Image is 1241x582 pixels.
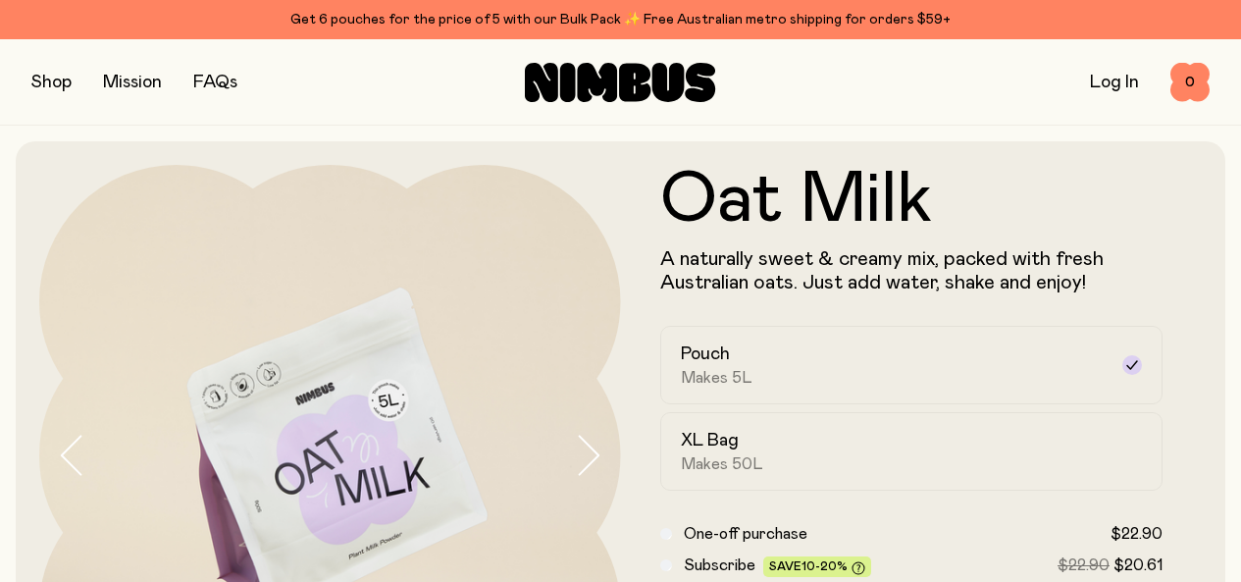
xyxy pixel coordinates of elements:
span: $20.61 [1113,557,1163,573]
span: Makes 50L [681,454,763,474]
span: One-off purchase [684,526,807,542]
span: $22.90 [1111,526,1163,542]
a: Mission [103,74,162,91]
button: 0 [1170,63,1210,102]
p: A naturally sweet & creamy mix, packed with fresh Australian oats. Just add water, shake and enjoy! [660,247,1163,294]
h2: Pouch [681,343,730,366]
h2: XL Bag [681,429,739,452]
span: Subscribe [684,557,755,573]
span: 10-20% [801,560,848,572]
span: Save [769,560,865,575]
div: Get 6 pouches for the price of 5 with our Bulk Pack ✨ Free Australian metro shipping for orders $59+ [31,8,1210,31]
a: Log In [1090,74,1139,91]
h1: Oat Milk [660,165,1163,236]
span: $22.90 [1058,557,1110,573]
span: Makes 5L [681,368,752,388]
a: FAQs [193,74,237,91]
